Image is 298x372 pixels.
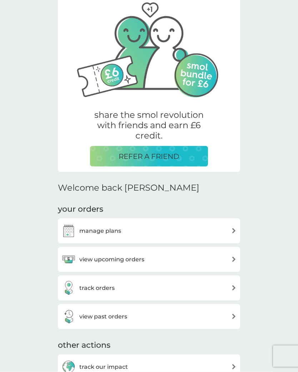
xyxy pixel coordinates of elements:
[79,226,121,236] h3: manage plans
[58,183,199,193] h2: Welcome back [PERSON_NAME]
[231,285,237,291] img: arrow right
[58,340,110,351] h3: other actions
[231,257,237,262] img: arrow right
[90,146,208,167] button: REFER A FRIEND
[90,110,208,141] p: share the smol revolution with friends and earn £6 credit.
[79,362,128,372] h3: track our impact
[231,364,237,370] img: arrow right
[79,283,115,293] h3: track orders
[119,151,179,162] p: REFER A FRIEND
[58,204,103,215] h3: your orders
[79,312,127,321] h3: view past orders
[231,228,237,233] img: arrow right
[79,255,144,264] h3: view upcoming orders
[231,314,237,319] img: arrow right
